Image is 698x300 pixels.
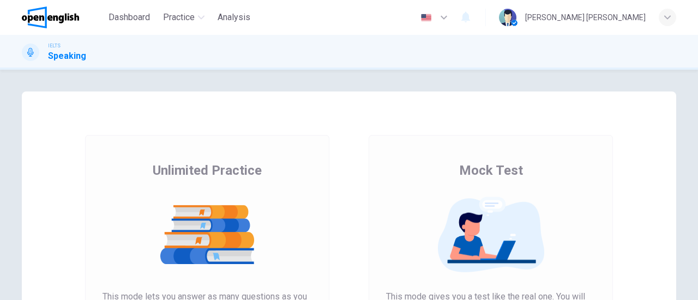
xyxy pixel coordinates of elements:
[109,11,150,24] span: Dashboard
[22,7,79,28] img: OpenEnglish logo
[159,8,209,27] button: Practice
[499,9,516,26] img: Profile picture
[218,11,250,24] span: Analysis
[48,42,61,50] span: IELTS
[104,8,154,27] button: Dashboard
[22,7,104,28] a: OpenEnglish logo
[163,11,195,24] span: Practice
[153,162,262,179] span: Unlimited Practice
[213,8,255,27] button: Analysis
[525,11,646,24] div: [PERSON_NAME] [PERSON_NAME]
[459,162,523,179] span: Mock Test
[419,14,433,22] img: en
[48,50,86,63] h1: Speaking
